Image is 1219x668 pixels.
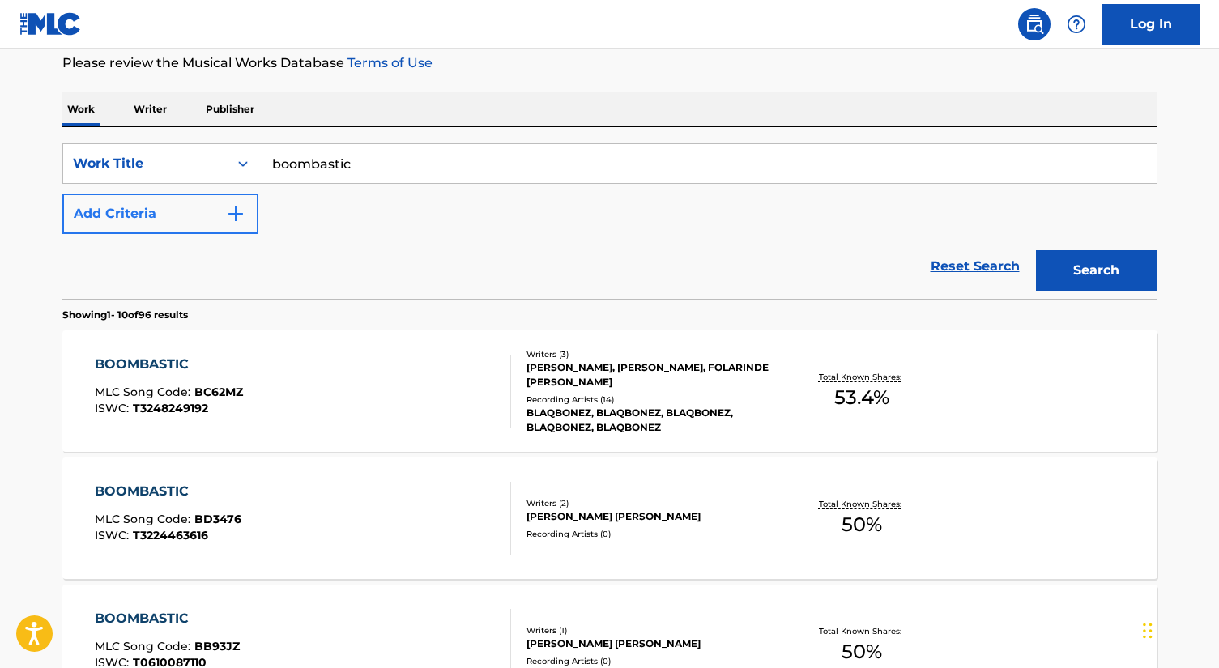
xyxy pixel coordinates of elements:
[526,394,771,406] div: Recording Artists ( 14 )
[95,609,240,628] div: BOOMBASTIC
[526,360,771,389] div: [PERSON_NAME], [PERSON_NAME], FOLARINDE [PERSON_NAME]
[923,249,1028,284] a: Reset Search
[834,383,889,412] span: 53.4 %
[526,636,771,651] div: [PERSON_NAME] [PERSON_NAME]
[344,55,433,70] a: Terms of Use
[194,512,241,526] span: BD3476
[95,639,194,653] span: MLC Song Code :
[819,498,906,510] p: Total Known Shares:
[1138,590,1219,668] iframe: Chat Widget
[19,12,82,36] img: MLC Logo
[201,92,259,126] p: Publisher
[526,497,771,509] div: Writers ( 2 )
[1067,15,1086,34] img: help
[1036,250,1157,291] button: Search
[95,385,194,399] span: MLC Song Code :
[133,528,208,542] span: T3224463616
[194,639,240,653] span: BB93JZ
[842,637,882,666] span: 50 %
[842,510,882,539] span: 50 %
[226,204,245,223] img: 9d2ae6d4665cec9f34b9.svg
[129,92,172,126] p: Writer
[133,401,208,415] span: T3248249192
[73,154,219,173] div: Work Title
[819,625,906,637] p: Total Known Shares:
[95,401,133,415] span: ISWC :
[819,371,906,383] p: Total Known Shares:
[526,406,771,435] div: BLAQBONEZ, BLAQBONEZ, BLAQBONEZ, BLAQBONEZ, BLAQBONEZ
[62,53,1157,73] p: Please review the Musical Works Database
[1102,4,1200,45] a: Log In
[62,92,100,126] p: Work
[62,330,1157,452] a: BOOMBASTICMLC Song Code:BC62MZISWC:T3248249192Writers (3)[PERSON_NAME], [PERSON_NAME], FOLARINDE ...
[62,194,258,234] button: Add Criteria
[1143,606,1153,655] div: Drag
[62,143,1157,299] form: Search Form
[1060,8,1093,40] div: Help
[1025,15,1044,34] img: search
[526,528,771,540] div: Recording Artists ( 0 )
[526,348,771,360] div: Writers ( 3 )
[526,624,771,636] div: Writers ( 1 )
[95,482,241,501] div: BOOMBASTIC
[194,385,243,399] span: BC62MZ
[62,457,1157,579] a: BOOMBASTICMLC Song Code:BD3476ISWC:T3224463616Writers (2)[PERSON_NAME] [PERSON_NAME]Recording Art...
[95,528,133,542] span: ISWC :
[62,308,188,322] p: Showing 1 - 10 of 96 results
[95,512,194,526] span: MLC Song Code :
[526,655,771,667] div: Recording Artists ( 0 )
[1018,8,1051,40] a: Public Search
[526,509,771,524] div: [PERSON_NAME] [PERSON_NAME]
[95,355,243,374] div: BOOMBASTIC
